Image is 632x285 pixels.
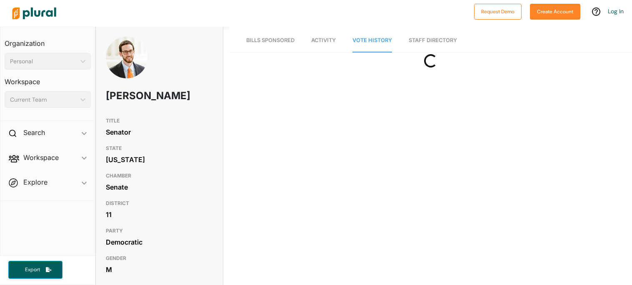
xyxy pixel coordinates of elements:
[10,95,77,104] div: Current Team
[352,37,392,43] span: Vote History
[106,153,213,166] div: [US_STATE]
[409,29,457,52] a: Staff Directory
[5,31,91,50] h3: Organization
[106,83,170,108] h1: [PERSON_NAME]
[246,29,295,52] a: Bills Sponsored
[106,226,213,236] h3: PARTY
[352,29,392,52] a: Vote History
[19,266,46,273] span: Export
[106,236,213,248] div: Democratic
[106,208,213,221] div: 11
[106,263,213,276] div: M
[106,116,213,126] h3: TITLE
[530,7,580,15] a: Create Account
[8,261,62,279] button: Export
[530,4,580,20] button: Create Account
[106,198,213,208] h3: DISTRICT
[474,4,522,20] button: Request Demo
[106,126,213,138] div: Senator
[311,37,336,43] span: Activity
[106,143,213,153] h3: STATE
[106,181,213,193] div: Senate
[608,7,624,15] a: Log In
[5,70,91,88] h3: Workspace
[106,171,213,181] h3: CHAMBER
[10,57,77,66] div: Personal
[246,37,295,43] span: Bills Sponsored
[23,128,45,137] h2: Search
[311,29,336,52] a: Activity
[106,37,147,95] img: Headshot of Scott Wiener
[474,7,522,15] a: Request Demo
[106,253,213,263] h3: GENDER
